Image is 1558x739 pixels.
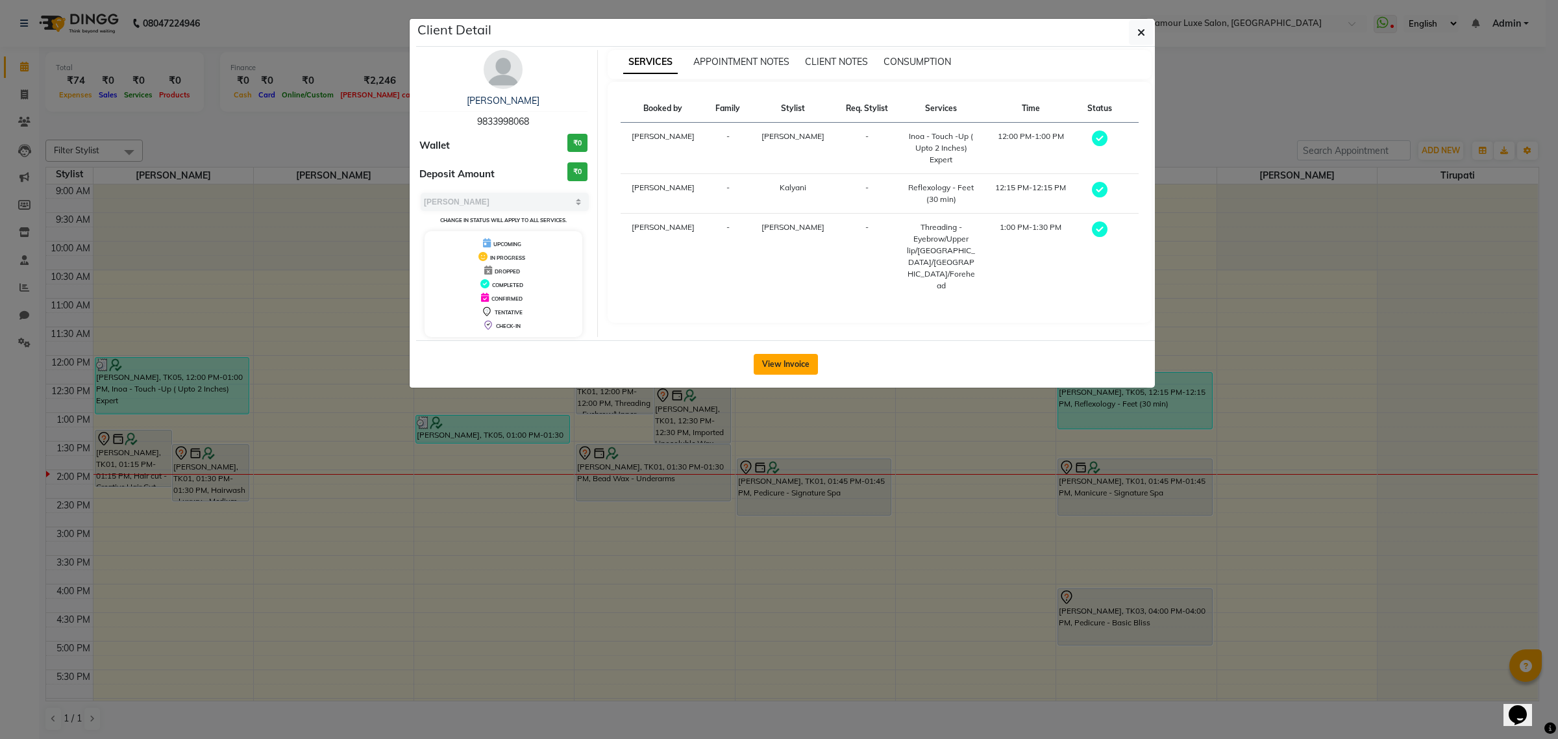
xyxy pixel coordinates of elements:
[706,174,750,214] td: -
[491,295,523,302] span: CONFIRMED
[621,214,706,300] td: [PERSON_NAME]
[496,323,521,329] span: CHECK-IN
[805,56,868,68] span: CLIENT NOTES
[621,123,706,174] td: [PERSON_NAME]
[621,174,706,214] td: [PERSON_NAME]
[467,95,539,106] a: [PERSON_NAME]
[983,95,1078,123] th: Time
[693,56,789,68] span: APPOINTMENT NOTES
[835,95,898,123] th: Req. Stylist
[983,123,1078,174] td: 12:00 PM-1:00 PM
[761,131,824,141] span: [PERSON_NAME]
[417,20,491,40] h5: Client Detail
[884,56,951,68] span: CONSUMPTION
[419,167,495,182] span: Deposit Amount
[477,116,529,127] span: 9833998068
[490,255,525,261] span: IN PROGRESS
[567,134,587,153] h3: ₹0
[706,123,750,174] td: -
[906,221,976,292] div: Threading - Eyebrow/Upper lip/[GEOGRAPHIC_DATA]/[GEOGRAPHIC_DATA]/Forehead
[898,95,983,123] th: Services
[495,268,520,275] span: DROPPED
[983,214,1078,300] td: 1:00 PM-1:30 PM
[983,174,1078,214] td: 12:15 PM-12:15 PM
[623,51,678,74] span: SERVICES
[492,282,523,288] span: COMPLETED
[906,131,976,166] div: Inoa - Touch -Up ( Upto 2 Inches) Expert
[706,95,750,123] th: Family
[835,214,898,300] td: -
[419,138,450,153] span: Wallet
[1078,95,1122,123] th: Status
[706,214,750,300] td: -
[1503,687,1545,726] iframe: chat widget
[780,182,806,192] span: Kalyani
[484,50,523,89] img: avatar
[621,95,706,123] th: Booked by
[835,174,898,214] td: -
[750,95,835,123] th: Stylist
[761,222,824,232] span: [PERSON_NAME]
[835,123,898,174] td: -
[754,354,818,375] button: View Invoice
[906,182,976,205] div: Reflexology - Feet (30 min)
[495,309,523,316] span: TENTATIVE
[493,241,521,247] span: UPCOMING
[567,162,587,181] h3: ₹0
[440,217,567,223] small: Change in status will apply to all services.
